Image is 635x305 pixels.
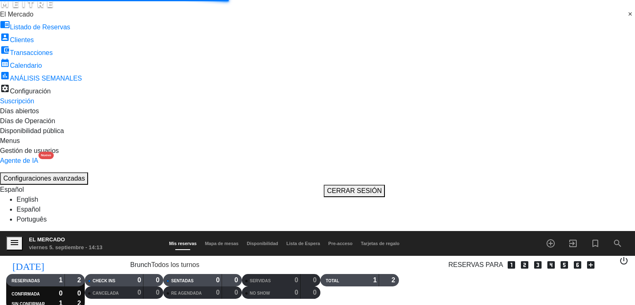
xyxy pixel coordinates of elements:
span: CANCELADA [93,291,119,295]
i: exit_to_app [568,238,578,248]
span: TOTAL [326,279,339,283]
i: looks_5 [559,260,569,270]
i: arrow_drop_down [118,260,128,270]
a: Español [17,206,41,213]
strong: 0 [156,276,161,284]
a: Português [17,216,47,223]
span: Mapa de mesas [201,241,243,246]
span: NO SHOW [250,291,270,295]
span: CHECK INS [93,279,115,283]
strong: 0 [137,276,141,284]
button: CERRAR SESIÓN [324,185,385,197]
strong: 0 [137,289,141,296]
span: Tarjetas de regalo [357,241,403,246]
i: looks_6 [573,260,582,270]
input: Filtrar por nombre... [334,288,399,297]
strong: 0 [234,289,240,296]
span: Brunch [130,261,151,268]
span: pending_actions [206,260,216,270]
i: looks_one [506,260,516,270]
strong: 0 [313,276,318,284]
div: LOG OUT [619,256,629,274]
i: menu [10,238,19,248]
span: Pre-acceso [324,241,357,246]
strong: 0 [156,289,161,296]
i: looks_3 [533,260,543,270]
i: filter_list [325,288,334,298]
strong: 0 [216,289,220,296]
div: El Mercado [29,236,103,244]
span: print [606,259,616,269]
span: Lista de Espera [282,241,324,246]
strong: 0 [234,276,240,284]
strong: 1 [373,276,377,284]
div: viernes 5. septiembre - 14:13 [29,243,103,252]
div: Nuevo [38,152,53,159]
span: RESERVADAS [12,279,40,283]
span: SENTADAS [171,279,193,283]
i: looks_two [520,260,530,270]
i: add_circle_outline [546,238,556,248]
strong: 0 [59,290,62,297]
i: search [613,238,623,248]
span: RE AGENDADA [171,291,202,295]
button: menu [6,236,23,251]
i: power_settings_new [619,256,629,266]
span: CONFIRMADA [12,292,40,296]
i: looks_4 [546,260,556,270]
strong: 1 [59,276,62,284]
span: Reservas para [449,260,504,270]
strong: 0 [294,289,298,296]
span: SERVIDAS [250,279,271,283]
strong: 0 [216,276,220,284]
span: Mis reservas [165,241,201,246]
strong: 2 [392,276,397,284]
i: turned_in_not [590,238,600,248]
strong: 2 [77,276,83,284]
strong: 0 [294,276,298,284]
span: Clear all [628,10,635,19]
span: Disponibilidad [243,241,282,246]
strong: 0 [313,289,318,296]
strong: 0 [77,290,83,297]
i: add_box [586,260,596,270]
a: English [17,196,38,203]
i: [DATE] [6,256,51,274]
